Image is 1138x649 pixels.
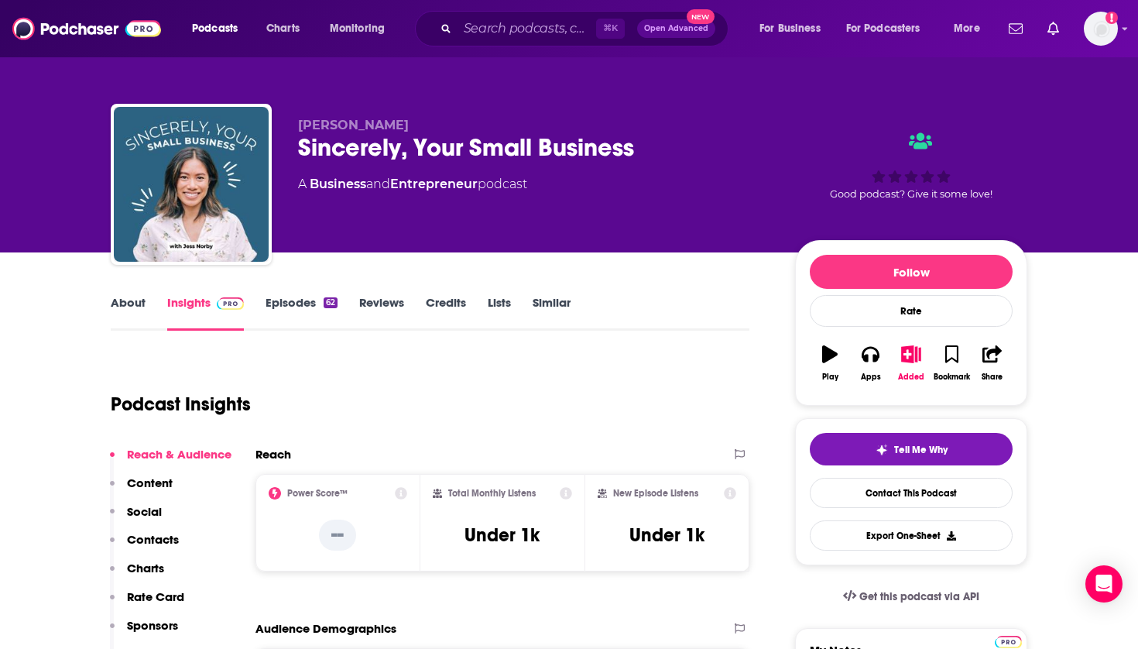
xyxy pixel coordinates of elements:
span: and [366,177,390,191]
a: About [111,295,146,331]
span: Podcasts [192,18,238,39]
button: open menu [181,16,258,41]
button: Share [972,335,1013,391]
h2: New Episode Listens [613,488,698,499]
a: InsightsPodchaser Pro [167,295,244,331]
a: Get this podcast via API [831,578,992,616]
button: Show profile menu [1084,12,1118,46]
span: Open Advanced [644,25,708,33]
h1: Podcast Insights [111,393,251,416]
div: Share [982,373,1003,382]
a: Episodes62 [266,295,338,331]
button: Contacts [110,532,179,561]
button: Reach & Audience [110,447,231,476]
h3: Under 1k [629,524,704,547]
p: Contacts [127,532,179,547]
span: Good podcast? Give it some love! [830,188,992,200]
p: Charts [127,561,164,575]
button: tell me why sparkleTell Me Why [810,433,1013,465]
img: User Profile [1084,12,1118,46]
button: Charts [110,561,164,589]
p: Sponsors [127,618,178,633]
p: Content [127,476,173,490]
a: Similar [533,295,571,331]
div: Open Intercom Messenger [1085,565,1123,603]
a: Lists [488,295,511,331]
button: Open AdvancedNew [637,19,715,38]
span: For Business [759,18,821,39]
a: Contact This Podcast [810,478,1013,508]
img: Podchaser - Follow, Share and Rate Podcasts [12,14,161,43]
img: Podchaser Pro [995,636,1022,648]
button: open menu [943,16,999,41]
span: Get this podcast via API [859,590,979,603]
img: Sincerely, Your Small Business [114,107,269,262]
span: Tell Me Why [894,444,948,456]
button: Apps [850,335,890,391]
h2: Audience Demographics [255,621,396,636]
div: 62 [324,297,338,308]
button: open menu [319,16,405,41]
span: Logged in as Mark.Hayward [1084,12,1118,46]
button: Added [891,335,931,391]
button: Follow [810,255,1013,289]
h2: Power Score™ [287,488,348,499]
span: More [954,18,980,39]
button: Bookmark [931,335,972,391]
h2: Reach [255,447,291,462]
a: Pro website [995,634,1022,648]
p: Reach & Audience [127,447,231,462]
button: Play [810,335,850,391]
button: open menu [749,16,840,41]
div: Added [898,373,924,382]
div: A podcast [298,175,527,194]
span: [PERSON_NAME] [298,118,409,132]
a: Charts [256,16,309,41]
a: Credits [426,295,466,331]
h3: Under 1k [464,524,540,547]
div: Good podcast? Give it some love! [795,118,1027,214]
input: Search podcasts, credits, & more... [458,16,596,41]
button: open menu [836,16,943,41]
span: Charts [266,18,300,39]
svg: Add a profile image [1105,12,1118,24]
img: tell me why sparkle [876,444,888,456]
p: Rate Card [127,589,184,604]
a: Show notifications dropdown [1003,15,1029,42]
button: Content [110,476,173,504]
p: Social [127,504,162,519]
button: Sponsors [110,618,178,647]
a: Show notifications dropdown [1041,15,1065,42]
div: Rate [810,295,1013,327]
div: Play [822,373,838,382]
span: ⌘ K [596,19,625,39]
button: Export One-Sheet [810,520,1013,551]
div: Bookmark [934,373,970,382]
h2: Total Monthly Listens [448,488,536,499]
img: Podchaser Pro [217,297,244,310]
div: Search podcasts, credits, & more... [430,11,743,46]
div: Apps [861,373,881,382]
p: -- [319,520,356,551]
span: For Podcasters [846,18,920,39]
span: Monitoring [330,18,385,39]
a: Business [310,177,366,191]
button: Rate Card [110,589,184,618]
a: Reviews [359,295,404,331]
button: Social [110,504,162,533]
a: Entrepreneur [390,177,478,191]
span: New [687,9,715,24]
